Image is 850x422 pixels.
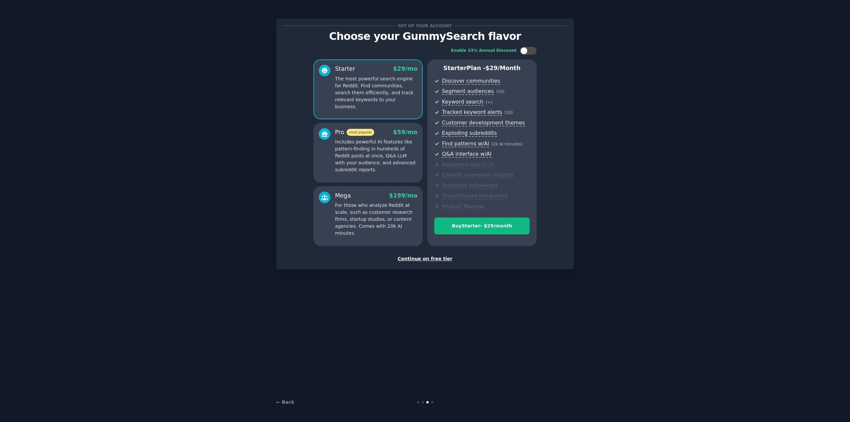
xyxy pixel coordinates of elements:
[335,192,351,200] div: Mega
[442,172,513,179] span: Content promotion insights
[442,109,502,116] span: Tracked keyword alerts
[491,142,523,146] span: ( 2k AI minutes )
[451,48,517,54] div: Enable 33% Annual Discount
[393,129,417,135] span: $ 59 /mo
[442,88,494,95] span: Segment audiences
[442,161,494,168] span: Advanced search UI
[347,129,375,136] span: most popular
[335,65,355,73] div: Starter
[435,222,529,229] div: Buy Starter - $ 29 /month
[335,202,417,237] p: For those who analyze Reddit at scale, such as customer research firms, startup studios, or conte...
[442,120,525,127] span: Customer development themes
[393,65,417,72] span: $ 29 /mo
[389,192,417,199] span: $ 199 /mo
[442,182,498,189] span: Subreddit influencers
[442,203,485,210] span: Product Reviews
[442,78,500,85] span: Discover communities
[276,399,294,405] a: ← Back
[485,65,521,71] span: $ 29 /month
[442,140,489,147] span: Find patterns w/AI
[283,255,567,262] div: Continue on free tier
[442,130,497,137] span: Exploding subreddits
[335,128,374,136] div: Pro
[283,31,567,42] p: Choose your GummySearch flavor
[504,110,513,115] span: ( 10 )
[486,100,492,105] span: ( ∞ )
[496,89,504,94] span: ( 10 )
[434,64,530,72] p: Starter Plan -
[442,193,508,200] span: Slack/Discord integration
[434,217,530,234] button: BuyStarter- $29/month
[335,138,417,173] p: Includes powerful AI features like pattern-finding in hundreds of Reddit posts at once, Q&A LLM w...
[442,99,483,106] span: Keyword search
[397,22,453,29] span: Set up your account
[442,151,491,158] span: Q&A interface w/AI
[335,75,417,110] p: The most powerful search engine for Reddit. Find communities, search them efficiently, and track ...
